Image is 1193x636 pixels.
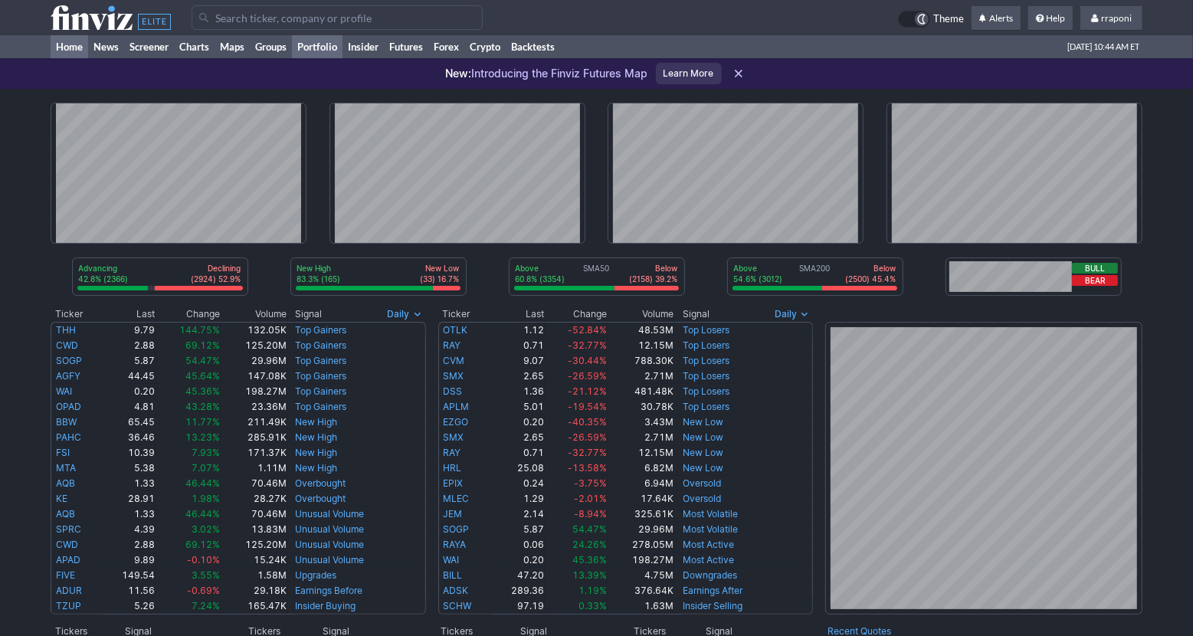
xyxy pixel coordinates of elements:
[250,35,292,58] a: Groups
[572,539,607,550] span: 24.26%
[846,274,896,284] p: (2500) 45.4%
[491,399,545,415] td: 5.01
[568,385,607,397] span: -21.12%
[56,339,78,351] a: CWD
[384,307,426,322] button: Signals interval
[683,462,723,474] a: New Low
[295,416,337,428] a: New High
[221,598,287,615] td: 165.47K
[491,353,545,369] td: 9.07
[295,308,322,320] span: Signal
[295,554,364,566] a: Unusual Volume
[221,307,287,322] th: Volume
[683,447,723,458] a: New Low
[608,338,674,353] td: 12.15M
[187,585,220,596] span: -0.69%
[1067,35,1139,58] span: [DATE] 10:44 AM ET
[630,263,678,274] p: Below
[295,324,346,336] a: Top Gainers
[56,370,80,382] a: AGFY
[384,35,428,58] a: Futures
[491,445,545,461] td: 0.71
[572,554,607,566] span: 45.36%
[192,523,220,535] span: 3.02%
[102,476,156,491] td: 1.33
[683,493,721,504] a: Oversold
[421,274,460,284] p: (33) 16.7%
[608,568,674,583] td: 4.75M
[572,523,607,535] span: 54.47%
[295,370,346,382] a: Top Gainers
[56,401,81,412] a: OPAD
[444,385,463,397] a: DSS
[295,508,364,520] a: Unusual Volume
[295,339,346,351] a: Top Gainers
[491,384,545,399] td: 1.36
[491,568,545,583] td: 47.20
[444,477,464,489] a: EPIX
[102,307,156,322] th: Last
[683,569,737,581] a: Downgrades
[295,569,336,581] a: Upgrades
[56,447,70,458] a: FSI
[608,491,674,507] td: 17.64K
[578,585,607,596] span: 1.19%
[292,35,342,58] a: Portfolio
[185,477,220,489] span: 46.44%
[185,416,220,428] span: 11.77%
[444,324,468,336] a: OTLK
[102,552,156,568] td: 9.89
[491,491,545,507] td: 1.29
[102,445,156,461] td: 10.39
[683,600,742,611] a: Insider Selling
[221,583,287,598] td: 29.18K
[295,539,364,550] a: Unusual Volume
[221,568,287,583] td: 1.58M
[79,274,129,284] p: 42.8% (2366)
[56,385,72,397] a: WAI
[295,523,364,535] a: Unusual Volume
[102,322,156,338] td: 9.79
[608,384,674,399] td: 481.48K
[444,508,463,520] a: JEM
[491,598,545,615] td: 97.19
[1080,6,1142,31] a: rraponi
[185,370,220,382] span: 45.64%
[444,462,462,474] a: HRL
[187,554,220,566] span: -0.10%
[156,307,221,322] th: Change
[444,493,470,504] a: MLEC
[295,401,346,412] a: Top Gainers
[295,585,362,596] a: Earnings Before
[574,508,607,520] span: -8.94%
[846,263,896,274] p: Below
[568,355,607,366] span: -30.44%
[516,274,565,284] p: 60.8% (3354)
[608,307,674,322] th: Volume
[221,491,287,507] td: 28.27K
[608,415,674,430] td: 3.43M
[342,35,384,58] a: Insider
[221,353,287,369] td: 29.96M
[192,569,220,581] span: 3.55%
[221,322,287,338] td: 132.05K
[516,263,565,274] p: Above
[608,552,674,568] td: 198.27M
[608,507,674,522] td: 325.61K
[56,355,82,366] a: SOGP
[192,263,241,274] p: Declining
[568,339,607,351] span: -32.77%
[683,385,729,397] a: Top Losers
[185,339,220,351] span: 69.12%
[683,370,729,382] a: Top Losers
[102,461,156,476] td: 5.38
[683,308,710,320] span: Signal
[444,431,464,443] a: SMX
[608,522,674,537] td: 29.96M
[683,431,723,443] a: New Low
[102,537,156,552] td: 2.88
[221,445,287,461] td: 171.37K
[51,35,88,58] a: Home
[221,537,287,552] td: 125.20M
[775,307,797,322] span: Daily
